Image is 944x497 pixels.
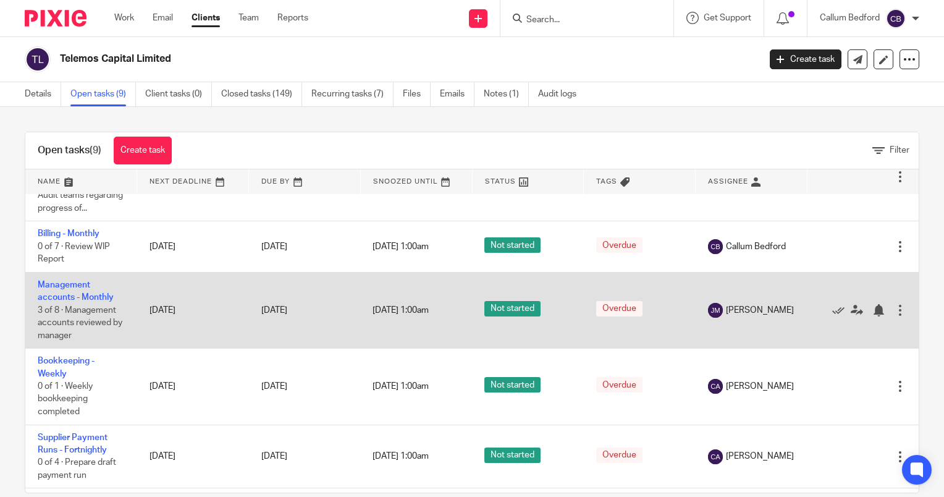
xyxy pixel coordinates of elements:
span: Not started [484,301,541,316]
span: [PERSON_NAME] [726,304,794,316]
span: Overdue [596,448,643,463]
a: Recurring tasks (7) [311,82,394,106]
a: Team [238,12,259,24]
a: Emails [440,82,474,106]
img: svg%3E [708,303,723,318]
span: 0 of 7 · Review WIP Report [38,242,110,264]
span: [DATE] 1:00am [373,242,429,251]
a: Audit logs [538,82,586,106]
span: [DATE] [261,452,287,461]
img: svg%3E [25,46,51,72]
span: [PERSON_NAME] [726,450,794,462]
span: 0 of 4 · Prepare draft payment run [38,459,116,480]
span: [PERSON_NAME] [726,380,794,393]
span: Snoozed Until [373,178,438,185]
span: [DATE] 1:00am [373,452,429,461]
td: [DATE] [137,221,249,272]
span: [DATE] [261,306,287,315]
span: [DATE] [261,382,287,391]
img: Pixie [25,10,86,27]
a: Client tasks (0) [145,82,212,106]
span: [DATE] 1:00am [373,306,429,315]
img: svg%3E [708,449,723,464]
a: Management accounts - Monthly [38,281,114,302]
span: (9) [90,145,101,155]
a: Details [25,82,61,106]
a: Files [403,82,431,106]
td: [DATE] [137,425,249,488]
img: svg%3E [708,239,723,254]
span: Tags [596,178,617,185]
span: Overdue [596,237,643,253]
a: Create task [114,137,172,164]
a: Email [153,12,173,24]
img: svg%3E [886,9,906,28]
a: Create task [770,49,841,69]
span: Overdue [596,377,643,393]
span: Callum Bedford [726,240,786,253]
span: 0 of 1 · Weekly bookkeeping completed [38,382,93,416]
span: Not started [484,448,541,463]
span: 3 of 8 · Management accounts reviewed by manager [38,306,122,340]
td: [DATE] [137,272,249,348]
a: Bookkeeping - Weekly [38,357,95,378]
a: Mark as done [832,304,851,316]
span: Not started [484,237,541,253]
span: Not started [484,377,541,393]
td: [DATE] [137,349,249,425]
a: Reports [277,12,308,24]
img: svg%3E [708,379,723,394]
span: Status [485,178,516,185]
a: Clients [192,12,220,24]
a: Notes (1) [484,82,529,106]
a: Supplier Payment Runs - Fortnightly [38,433,107,454]
h1: Open tasks [38,144,101,157]
span: [DATE] 1:00am [373,382,429,391]
span: [DATE] [261,242,287,251]
span: Get Support [704,14,751,22]
span: Overdue [596,301,643,316]
h2: Telemos Capital Limited [60,53,613,66]
a: Work [114,12,134,24]
p: Callum Bedford [820,12,880,24]
span: Filter [890,146,909,155]
input: Search [525,15,636,26]
a: Open tasks (9) [70,82,136,106]
a: Closed tasks (149) [221,82,302,106]
a: Billing - Monthly [38,229,99,238]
